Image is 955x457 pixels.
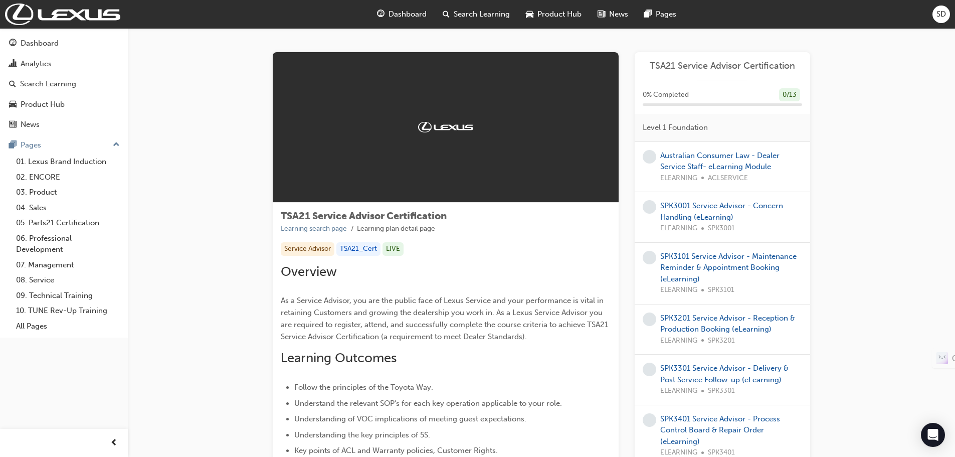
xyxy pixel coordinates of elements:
span: guage-icon [9,39,17,48]
button: SD [932,6,950,23]
a: search-iconSearch Learning [435,4,518,25]
a: news-iconNews [590,4,636,25]
a: SPK3301 Service Advisor - Delivery & Post Service Follow-up (eLearning) [660,364,789,384]
span: Understand the relevant SOP's for each key operation applicable to your role. [294,399,562,408]
span: car-icon [9,100,17,109]
a: Australian Consumer Law - Dealer Service Staff- eLearning Module [660,151,780,172]
img: Trak [418,122,473,132]
span: ELEARNING [660,284,697,296]
a: 09. Technical Training [12,288,124,303]
div: Service Advisor [281,242,334,256]
span: pages-icon [9,141,17,150]
span: As a Service Advisor, you are the public face of Lexus Service and your performance is vital in r... [281,296,610,341]
span: chart-icon [9,60,17,69]
a: Dashboard [4,34,124,53]
span: guage-icon [377,8,385,21]
a: 07. Management [12,257,124,273]
div: Analytics [21,58,52,70]
a: TSA21 Service Advisor Certification [643,60,802,72]
a: Analytics [4,55,124,73]
a: 01. Lexus Brand Induction [12,154,124,170]
button: DashboardAnalyticsSearch LearningProduct HubNews [4,32,124,136]
span: search-icon [9,80,16,89]
span: ELEARNING [660,385,697,397]
span: Key points of ACL and Warranty policies, Customer Rights. [294,446,498,455]
li: Learning plan detail page [357,223,435,235]
span: Level 1 Foundation [643,122,708,133]
a: 05. Parts21 Certification [12,215,124,231]
a: Search Learning [4,75,124,93]
div: Product Hub [21,99,65,110]
button: Pages [4,136,124,155]
div: TSA21_Cert [336,242,380,256]
span: news-icon [9,120,17,129]
span: learningRecordVerb_NONE-icon [643,413,656,427]
span: 0 % Completed [643,89,689,101]
span: up-icon [113,138,120,151]
div: LIVE [383,242,404,256]
div: Search Learning [20,78,76,90]
span: learningRecordVerb_NONE-icon [643,363,656,376]
a: News [4,115,124,134]
a: Learning search page [281,224,347,233]
span: Overview [281,264,337,279]
a: 04. Sales [12,200,124,216]
span: SPK3301 [708,385,735,397]
div: News [21,119,40,130]
a: 02. ENCORE [12,170,124,185]
a: 06. Professional Development [12,231,124,257]
span: News [609,9,628,20]
a: pages-iconPages [636,4,684,25]
span: SD [936,9,946,20]
span: Follow the principles of the Toyota Way. [294,383,433,392]
a: SPK3201 Service Advisor - Reception & Production Booking (eLearning) [660,314,795,334]
span: Understanding of VOC implications of meeting guest expectations. [294,414,526,423]
span: Learning Outcomes [281,350,397,366]
a: Product Hub [4,95,124,114]
a: 03. Product [12,185,124,200]
span: SPK3001 [708,223,735,234]
a: car-iconProduct Hub [518,4,590,25]
span: car-icon [526,8,533,21]
a: SPK3001 Service Advisor - Concern Handling (eLearning) [660,201,783,222]
span: ELEARNING [660,173,697,184]
span: news-icon [598,8,605,21]
div: Open Intercom Messenger [921,423,945,447]
span: Understanding the key principles of 5S. [294,430,430,439]
span: learningRecordVerb_NONE-icon [643,150,656,164]
div: Dashboard [21,38,59,49]
span: Product Hub [537,9,582,20]
span: ACLSERVICE [708,173,748,184]
a: guage-iconDashboard [369,4,435,25]
span: Dashboard [389,9,427,20]
span: learningRecordVerb_NONE-icon [643,251,656,264]
span: learningRecordVerb_NONE-icon [643,313,656,326]
span: pages-icon [644,8,652,21]
a: All Pages [12,319,124,334]
span: TSA21 Service Advisor Certification [281,210,447,222]
a: 10. TUNE Rev-Up Training [12,303,124,319]
span: prev-icon [110,437,118,449]
span: SPK3101 [708,284,734,296]
img: Trak [5,4,120,25]
a: 08. Service [12,272,124,288]
div: 0 / 13 [779,88,800,102]
span: Search Learning [454,9,510,20]
span: search-icon [443,8,450,21]
span: ELEARNING [660,335,697,347]
a: SPK3101 Service Advisor - Maintenance Reminder & Appointment Booking (eLearning) [660,252,797,283]
span: SPK3201 [708,335,735,347]
div: Pages [21,139,41,151]
a: SPK3401 Service Advisor - Process Control Board & Repair Order (eLearning) [660,414,780,446]
span: ELEARNING [660,223,697,234]
span: Pages [656,9,676,20]
span: learningRecordVerb_NONE-icon [643,200,656,214]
